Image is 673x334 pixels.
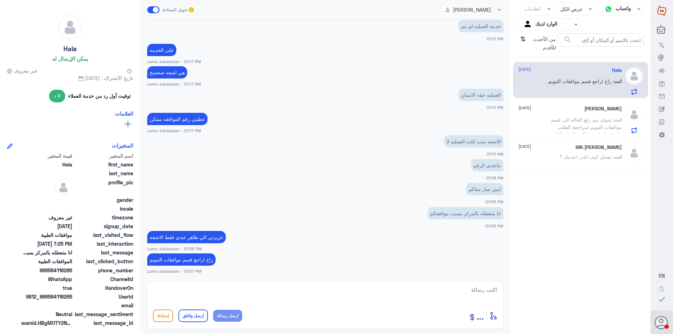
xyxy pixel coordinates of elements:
[655,316,668,329] button: الصورة الشخصية
[74,223,133,230] span: signup_date
[625,67,643,85] img: defaultAdmin.png
[74,258,133,265] span: last_clicked_button
[147,268,202,274] span: Lama aldubayan - 07:27 PM
[147,44,176,56] p: 13/8/2025, 7:17 PM
[576,144,622,150] h5: MR.NASSER
[428,207,503,219] p: 13/8/2025, 7:25 PM
[625,144,643,162] img: defaultAdmin.png
[74,275,133,283] span: ChannelId
[74,196,133,204] span: gender
[68,92,131,100] span: توقيت أول رد من خدمة العملاء
[21,319,72,327] span: wamid.HBgMOTY2NTY0MTE2MjY1FQIAEhggQTU0QkIxRjMzRkQyNzlFMzQ3NDJFRDc0QjU5M0U5ODcA
[115,110,133,117] h6: العلامات
[178,309,208,322] button: ارسل واغلق
[74,231,133,239] span: last_visited_flow
[21,275,72,283] span: 2
[112,142,133,149] h6: المتغيرات
[55,179,72,196] img: defaultAdmin.png
[523,5,541,14] div: العلامات
[560,154,614,160] span: : تفضل كيف اقدر اخدمك ؟
[74,161,133,168] span: first_name
[487,36,503,41] span: 07:17 PM
[153,309,173,322] button: إسقاط
[74,205,133,212] span: locale
[21,267,72,274] span: 966564116265
[548,78,614,84] span: : راح اراجع قسم موافقات التنويم
[614,117,622,123] span: انت
[21,161,72,168] span: Hala
[21,240,72,247] span: 2025-08-13T16:25:22.682Z
[551,117,622,137] span: : سوف يتم رفع الحاله الى قسم موافقات التنويم لمراجعة الطلب وارفاق التقارير شاكره لك انتظارك
[612,67,622,73] h5: Hala
[147,66,187,79] p: 13/8/2025, 7:17 PM
[21,231,72,239] span: موافقات الطبية
[21,293,72,300] span: 9812_966564116265
[74,302,133,309] span: email
[74,293,133,300] span: UserId
[486,176,503,180] span: 07:18 PM
[471,159,503,171] p: 13/8/2025, 7:18 PM
[558,34,643,46] input: ابحث بالإسم أو المكان أو إلخ..
[74,179,133,195] span: profile_pic
[74,240,133,247] span: last_interaction
[21,205,72,212] span: null
[603,4,614,14] img: whatsapp.png
[7,67,37,74] span: غير معروف
[7,74,133,82] span: تاريخ الأشتراك : [DATE]
[52,55,88,62] h6: يمكن الإرسال له
[563,35,572,44] span: search
[21,311,72,318] span: 0
[487,152,503,156] span: 07:17 PM
[147,246,202,252] span: Lama aldubayan - 07:25 PM
[49,90,66,102] span: 9 د
[614,78,622,84] span: انت
[21,249,72,256] span: انا متعطله بالمركز بسبب موافقتكم
[21,152,72,159] span: قيمة المتغير
[21,214,72,221] span: غير معروف
[74,214,133,221] span: timezone
[584,106,622,112] h5: Hossam Eljbaly
[74,267,133,274] span: phone_number
[21,284,72,292] span: true
[63,45,77,53] h5: Hala
[520,33,526,51] i: ⇅
[21,258,72,265] span: الموافقات الطبية
[213,310,242,322] button: ارسل رسالة
[74,152,133,159] span: اسم المتغير
[518,105,531,111] span: [DATE]
[147,59,201,64] span: Lama aldubayan - 07:17 PM
[147,113,208,125] p: 13/8/2025, 7:17 PM
[74,284,133,292] span: HandoverOn
[147,231,226,243] p: 13/8/2025, 7:25 PM
[147,253,216,266] p: 13/8/2025, 7:27 PM
[657,5,666,16] img: Widebot Logo
[458,20,503,32] p: 13/8/2025, 7:17 PM
[523,19,533,30] img: yourInbox.svg
[162,7,188,13] span: تحويل المحادثة
[658,295,666,304] i: check
[485,199,503,204] span: 07:25 PM
[147,81,201,87] span: Lama aldubayan - 07:17 PM
[74,319,133,327] span: last_message_id
[528,33,558,54] span: من الأحدث للأقدم
[58,15,82,39] img: defaultAdmin.png
[487,105,503,110] span: 07:17 PM
[21,196,72,204] span: null
[659,272,665,279] button: EN
[466,183,503,195] p: 13/8/2025, 7:25 PM
[21,302,72,309] span: null
[485,224,503,228] span: 07:25 PM
[74,170,133,177] span: last_name
[625,106,643,123] img: defaultAdmin.png
[614,154,622,160] span: انت
[476,308,484,323] button: ...
[563,34,572,46] button: search
[147,128,201,134] span: Lama aldubayan - 07:17 PM
[518,66,531,73] span: [DATE]
[74,249,133,256] span: last_message
[21,223,72,230] span: 2025-08-13T16:07:35.069Z
[518,143,531,150] span: [DATE]
[444,135,503,148] p: 13/8/2025, 7:17 PM
[458,89,503,101] p: 13/8/2025, 7:17 PM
